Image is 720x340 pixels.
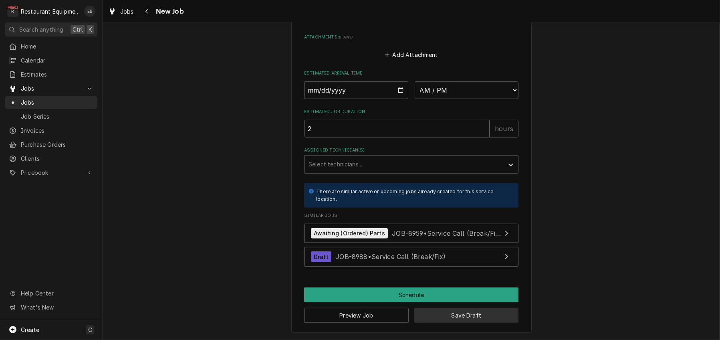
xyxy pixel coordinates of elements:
span: Jobs [21,84,81,93]
div: Button Group [304,287,518,323]
label: Estimated Arrival Time [304,70,518,77]
div: Estimated Arrival Time [304,70,518,99]
div: Button Group Row [304,287,518,302]
span: New Job [153,6,184,17]
label: Estimated Job Duration [304,109,518,115]
a: Clients [5,152,97,165]
span: JOB-8988 • Service Call (Break/Fix) [335,253,446,261]
div: Awaiting (Ordered) Parts [311,228,388,239]
div: hours [490,120,518,138]
a: Go to What's New [5,301,97,314]
span: Estimates [21,70,93,79]
div: Restaurant Equipment Diagnostics's Avatar [7,6,18,17]
a: Purchase Orders [5,138,97,151]
span: Clients [21,154,93,163]
button: Add Attachment [383,49,440,61]
span: Home [21,42,93,51]
span: Jobs [120,7,134,16]
a: Go to Jobs [5,82,97,95]
div: EB [84,6,95,17]
div: R [7,6,18,17]
a: Invoices [5,124,97,137]
button: Search anythingCtrlK [5,22,97,36]
a: Estimates [5,68,97,81]
div: Restaurant Equipment Diagnostics [21,7,80,16]
span: Create [21,326,39,333]
a: Go to Help Center [5,287,97,300]
span: C [88,326,92,334]
span: ( if any ) [337,35,353,39]
a: View Job [304,247,518,267]
span: Help Center [21,289,93,297]
div: Button Group Row [304,302,518,323]
span: Invoices [21,126,93,135]
div: Emily Bird's Avatar [84,6,95,17]
span: JOB-8959 • Service Call (Break/Fix) [392,229,501,237]
div: Assigned Technician(s) [304,147,518,173]
button: Navigate back [141,5,153,18]
div: Similar Jobs [304,212,518,271]
input: Date [304,81,408,99]
span: What's New [21,303,93,312]
span: Search anything [19,25,63,34]
span: Purchase Orders [21,140,93,149]
a: Job Series [5,110,97,123]
label: Assigned Technician(s) [304,147,518,154]
button: Save Draft [414,308,519,323]
div: There are similar active or upcoming jobs already created for this service location. [316,188,510,203]
div: Attachments [304,34,518,61]
a: Jobs [105,5,137,18]
div: Draft [311,251,331,262]
label: Attachments [304,34,518,40]
button: Schedule [304,287,518,302]
span: K [89,25,92,34]
a: Go to Pricebook [5,166,97,179]
span: Jobs [21,98,93,107]
span: Job Series [21,112,93,121]
span: Calendar [21,56,93,65]
a: Calendar [5,54,97,67]
div: Estimated Job Duration [304,109,518,137]
select: Time Select [415,81,519,99]
a: View Job [304,224,518,243]
span: Pricebook [21,168,81,177]
span: Similar Jobs [304,212,518,219]
span: Ctrl [73,25,83,34]
a: Home [5,40,97,53]
a: Jobs [5,96,97,109]
button: Preview Job [304,308,409,323]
